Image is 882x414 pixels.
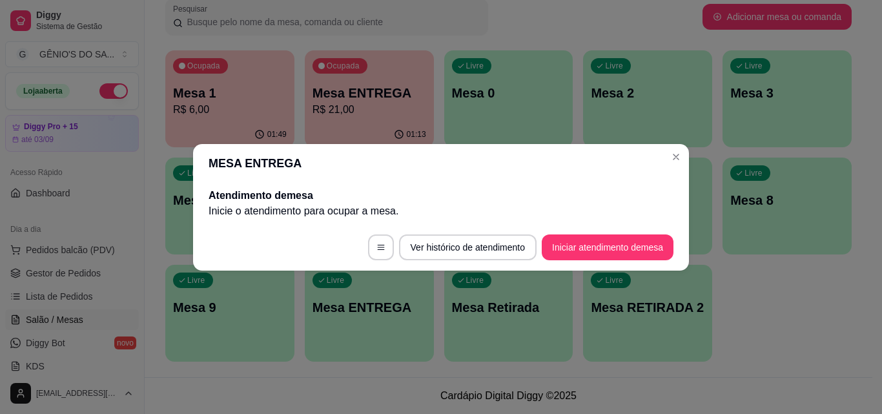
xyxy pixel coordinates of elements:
[209,203,673,219] p: Inicie o atendimento para ocupar a mesa .
[399,234,537,260] button: Ver histórico de atendimento
[209,188,673,203] h2: Atendimento de mesa
[193,144,689,183] header: MESA ENTREGA
[666,147,686,167] button: Close
[542,234,673,260] button: Iniciar atendimento demesa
